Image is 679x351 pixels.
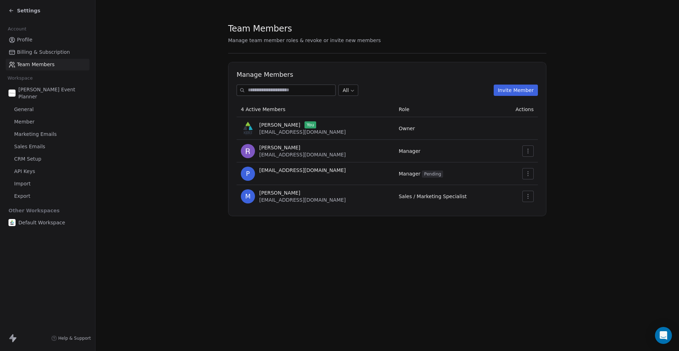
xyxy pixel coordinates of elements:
span: Account [5,24,29,34]
img: d8j7ohhtjgVzf6x3936zLC9RTp7e15vJ6IH0u2II_E4 [241,144,255,158]
span: Manage team member roles & revoke or invite new members [228,38,381,43]
span: Actions [516,107,534,112]
div: Domain Overview [27,42,63,46]
img: tab_keywords_by_traffic_grey.svg [70,41,76,47]
a: Settings [8,7,40,14]
a: CRM Setup [6,153,89,165]
a: Import [6,178,89,190]
a: Marketing Emails [6,128,89,140]
img: CINDHY%20CAMACHO%20event%20planner%20logo-01.jpg [8,90,16,97]
a: API Keys [6,166,89,177]
a: Export [6,190,89,202]
a: Member [6,116,89,128]
span: Import [14,180,30,188]
span: Settings [17,7,40,14]
div: Open Intercom Messenger [655,327,672,344]
span: You [304,121,316,128]
div: v 4.0.25 [20,11,35,17]
span: Billing & Subscription [17,48,70,56]
span: [EMAIL_ADDRESS][DOMAIN_NAME] [259,129,346,135]
span: M [241,189,255,203]
a: Billing & Subscription [6,46,89,58]
a: Sales Emails [6,141,89,153]
button: Invite Member [494,85,538,96]
a: General [6,104,89,115]
span: Manager [399,148,420,154]
h1: Manage Members [237,70,538,79]
span: Member [14,118,35,126]
img: website_grey.svg [11,18,17,24]
span: API Keys [14,168,35,175]
span: [PERSON_NAME] [259,121,300,128]
img: Ker3%20logo-01%20(1).jpg [8,219,16,226]
img: tab_domain_overview_orange.svg [19,41,25,47]
span: Default Workspace [18,219,65,226]
span: Sales Emails [14,143,45,150]
span: Team Members [228,23,292,34]
span: Export [14,192,30,200]
a: Help & Support [51,335,91,341]
span: [PERSON_NAME] Event Planner [18,86,87,100]
span: Other Workspaces [6,205,63,216]
a: Profile [6,34,89,46]
span: Marketing Emails [14,131,57,138]
span: Profile [17,36,33,44]
span: CRM Setup [14,155,41,163]
a: Team Members [6,59,89,70]
span: General [14,106,34,113]
span: Role [399,107,409,112]
div: Keywords by Traffic [78,42,119,46]
img: Ker3%20logo%201200%20x%201200%20-%20PNG.png [241,121,255,136]
span: Pending [422,171,443,178]
span: 4 Active Members [241,107,285,112]
span: [EMAIL_ADDRESS][DOMAIN_NAME] [259,167,346,174]
img: logo_orange.svg [11,11,17,17]
span: Help & Support [58,335,91,341]
span: [PERSON_NAME] [259,144,300,151]
span: [PERSON_NAME] [259,189,300,196]
span: Team Members [17,61,54,68]
span: Sales / Marketing Specialist [399,194,466,199]
span: p [241,167,255,181]
span: Owner [399,126,415,131]
div: Domain: [DOMAIN_NAME] [18,18,78,24]
span: [EMAIL_ADDRESS][DOMAIN_NAME] [259,197,346,203]
span: [EMAIL_ADDRESS][DOMAIN_NAME] [259,152,346,157]
span: Manager [399,171,443,177]
span: Workspace [5,73,36,84]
